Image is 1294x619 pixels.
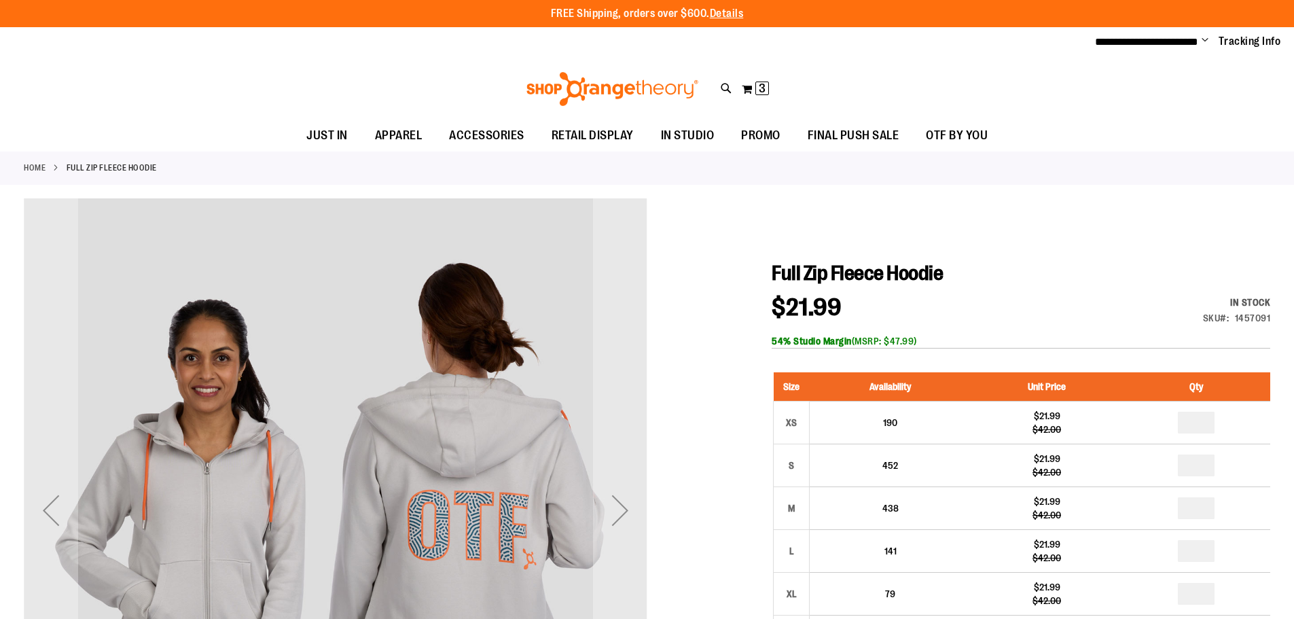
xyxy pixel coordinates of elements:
[538,120,647,152] a: RETAIL DISPLAY
[727,120,794,152] a: PROMO
[1123,372,1270,402] th: Qty
[710,7,744,20] a: Details
[912,120,1001,152] a: OTF BY YOU
[885,588,895,599] span: 79
[524,72,700,106] img: Shop Orangetheory
[781,541,802,561] div: L
[772,294,841,321] span: $21.99
[977,452,1115,465] div: $21.99
[293,120,361,152] a: JUST IN
[772,336,852,347] b: 54% Studio Margin
[882,460,898,471] span: 452
[884,546,897,556] span: 141
[306,120,348,151] span: JUST IN
[67,162,157,174] strong: Full Zip Fleece Hoodie
[781,498,802,518] div: M
[926,120,988,151] span: OTF BY YOU
[977,580,1115,594] div: $21.99
[810,372,971,402] th: Availability
[794,120,913,152] a: FINAL PUSH SALE
[1219,34,1281,49] a: Tracking Info
[1203,313,1229,323] strong: SKU
[977,409,1115,423] div: $21.99
[1202,35,1208,48] button: Account menu
[808,120,899,151] span: FINAL PUSH SALE
[781,455,802,476] div: S
[883,417,897,428] span: 190
[661,120,715,151] span: IN STUDIO
[449,120,524,151] span: ACCESSORIES
[552,120,634,151] span: RETAIL DISPLAY
[1203,296,1271,309] div: In stock
[647,120,728,152] a: IN STUDIO
[977,465,1115,479] div: $42.00
[971,372,1122,402] th: Unit Price
[882,503,899,514] span: 438
[774,372,810,402] th: Size
[759,82,766,95] span: 3
[781,412,802,433] div: XS
[741,120,780,151] span: PROMO
[977,495,1115,508] div: $21.99
[361,120,436,151] a: APPAREL
[977,508,1115,522] div: $42.00
[977,551,1115,565] div: $42.00
[24,162,46,174] a: Home
[781,584,802,604] div: XL
[977,594,1115,607] div: $42.00
[772,262,943,285] span: Full Zip Fleece Hoodie
[977,423,1115,436] div: $42.00
[977,537,1115,551] div: $21.99
[435,120,538,152] a: ACCESSORIES
[375,120,423,151] span: APPAREL
[772,334,1270,348] div: (MSRP: $47.99)
[551,6,744,22] p: FREE Shipping, orders over $600.
[1203,296,1271,309] div: Availability
[1235,311,1271,325] div: 1457091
